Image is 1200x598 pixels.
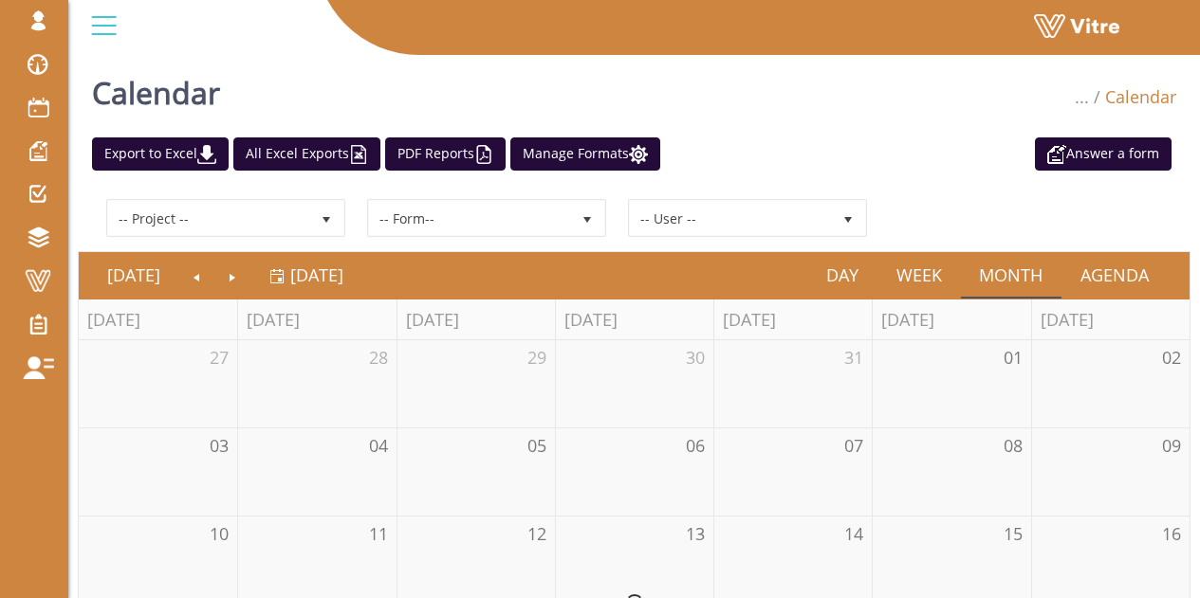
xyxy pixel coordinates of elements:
[1047,145,1066,164] img: appointment_white2.png
[290,263,343,286] span: [DATE]
[349,145,368,164] img: cal_excel.png
[385,137,506,171] a: PDF Reports
[269,253,343,297] a: [DATE]
[214,253,250,297] a: Next
[555,299,713,340] th: [DATE]
[1031,299,1190,340] th: [DATE]
[197,145,216,164] img: cal_download.png
[629,145,648,164] img: cal_settings.png
[92,47,220,128] h1: Calendar
[713,299,872,340] th: [DATE]
[79,299,237,340] th: [DATE]
[233,137,380,171] a: All Excel Exports
[309,201,343,235] span: select
[108,201,309,235] span: -- Project --
[570,201,604,235] span: select
[872,299,1030,340] th: [DATE]
[807,253,877,297] a: Day
[179,253,215,297] a: Previous
[510,137,660,171] a: Manage Formats
[1062,253,1168,297] a: Agenda
[1075,85,1089,108] span: ...
[397,299,555,340] th: [DATE]
[92,137,229,171] a: Export to Excel
[237,299,396,340] th: [DATE]
[831,201,865,235] span: select
[630,201,831,235] span: -- User --
[961,253,1062,297] a: Month
[1089,85,1176,110] li: Calendar
[1035,137,1172,171] a: Answer a form
[88,253,179,297] a: [DATE]
[877,253,961,297] a: Week
[369,201,570,235] span: -- Form--
[474,145,493,164] img: cal_pdf.png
